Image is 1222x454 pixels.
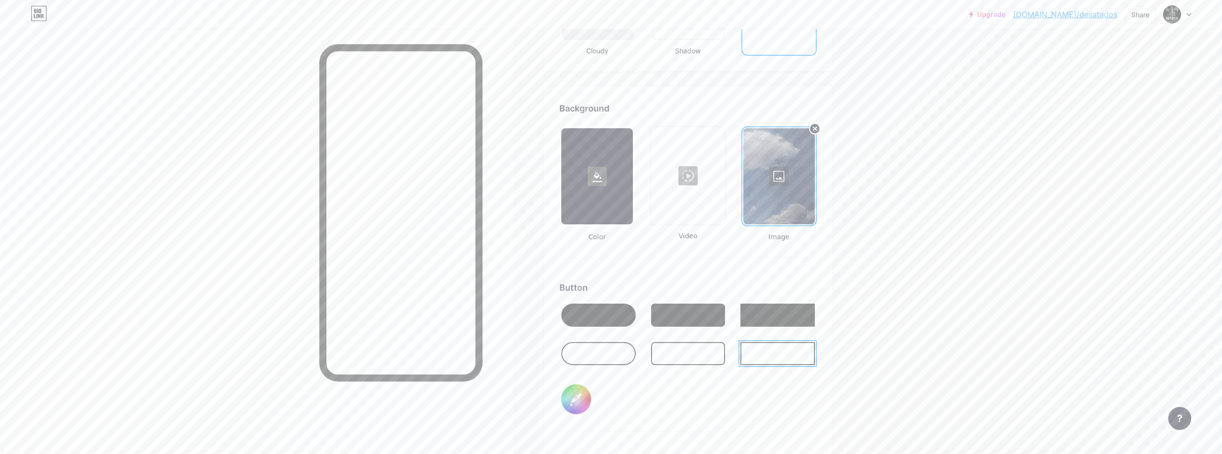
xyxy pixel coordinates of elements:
[1163,5,1181,24] img: desatados
[1013,9,1117,20] a: [DOMAIN_NAME]/desatados
[559,46,635,56] div: Cloudy
[559,102,817,115] div: Background
[1131,10,1149,20] div: Share
[650,46,726,56] div: Shadow
[650,231,726,241] span: Video
[969,11,1005,18] a: Upgrade
[741,232,817,242] span: Image
[559,232,635,242] span: Color
[559,281,817,294] div: Button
